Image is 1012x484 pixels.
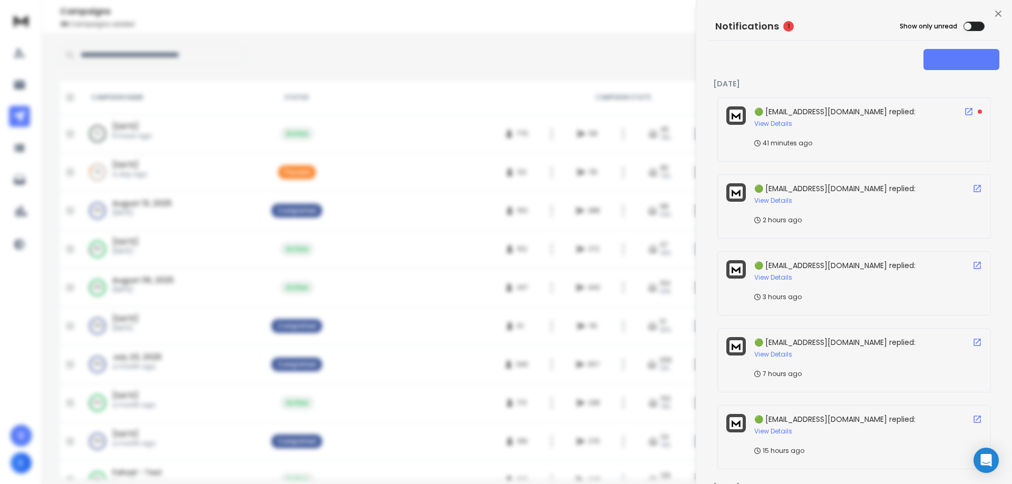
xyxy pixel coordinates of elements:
[754,414,916,424] span: 🟢 [EMAIL_ADDRESS][DOMAIN_NAME] replied:
[754,216,802,224] p: 2 hours ago
[729,263,743,275] img: logo
[754,350,792,359] button: View Details
[729,110,743,122] img: logo
[900,22,957,31] label: Show only unread
[754,293,802,301] p: 3 hours ago
[754,120,792,128] button: View Details
[715,19,779,34] h3: Notifications
[754,106,916,117] span: 🟢 [EMAIL_ADDRESS][DOMAIN_NAME] replied:
[754,447,804,455] p: 15 hours ago
[754,139,812,147] p: 41 minutes ago
[974,448,999,473] div: Open Intercom Messenger
[729,340,743,352] img: logo
[729,186,743,199] img: logo
[729,417,743,429] img: logo
[713,78,995,89] p: [DATE]
[937,55,986,64] span: Mark all as read
[783,21,794,32] span: 1
[754,337,916,348] span: 🟢 [EMAIL_ADDRESS][DOMAIN_NAME] replied:
[754,427,792,436] button: View Details
[754,196,792,205] button: View Details
[923,49,999,70] button: Mark all as read
[754,260,916,271] span: 🟢 [EMAIL_ADDRESS][DOMAIN_NAME] replied:
[754,273,792,282] button: View Details
[754,370,802,378] p: 7 hours ago
[754,183,916,194] span: 🟢 [EMAIL_ADDRESS][DOMAIN_NAME] replied:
